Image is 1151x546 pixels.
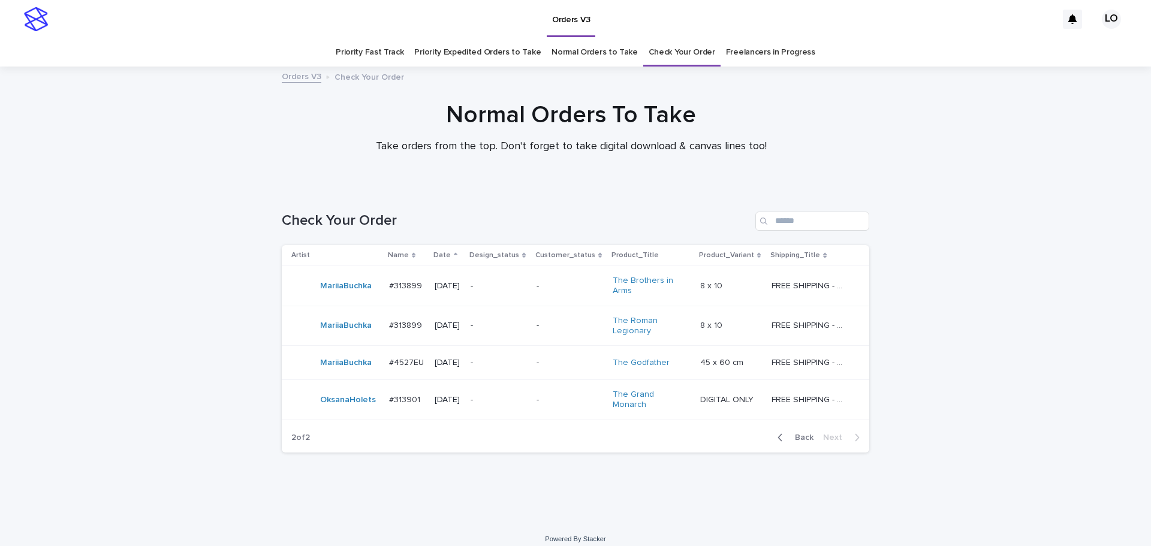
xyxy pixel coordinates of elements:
[613,390,688,410] a: The Grand Monarch
[818,432,869,443] button: Next
[320,281,372,291] a: MariiaBuchka
[335,70,404,83] p: Check Your Order
[435,358,461,368] p: [DATE]
[389,279,424,291] p: #313899
[282,423,320,453] p: 2 of 2
[24,7,48,31] img: stacker-logo-s-only.png
[700,355,746,368] p: 45 x 60 cm
[552,38,638,67] a: Normal Orders to Take
[282,69,321,83] a: Orders V3
[700,279,725,291] p: 8 x 10
[770,249,820,262] p: Shipping_Title
[435,281,461,291] p: [DATE]
[772,393,849,405] p: FREE SHIPPING - preview in 1-2 business days, after your approval delivery will take 5-10 b.d.
[545,535,605,542] a: Powered By Stacker
[788,433,813,442] span: Back
[700,393,756,405] p: DIGITAL ONLY
[649,38,715,67] a: Check Your Order
[613,316,688,336] a: The Roman Legionary
[471,358,527,368] p: -
[435,395,461,405] p: [DATE]
[291,249,310,262] p: Artist
[772,279,849,291] p: FREE SHIPPING - preview in 1-2 business days, after your approval delivery will take 5-10 b.d.
[433,249,451,262] p: Date
[537,281,603,291] p: -
[282,212,751,230] h1: Check Your Order
[282,380,869,420] tr: OksanaHolets #313901#313901 [DATE]--The Grand Monarch DIGITAL ONLYDIGITAL ONLY FREE SHIPPING - pr...
[772,318,849,331] p: FREE SHIPPING - preview in 1-2 business days, after your approval delivery will take 5-10 b.d.
[282,346,869,380] tr: MariiaBuchka #4527EU#4527EU [DATE]--The Godfather 45 x 60 cm45 x 60 cm FREE SHIPPING - preview in...
[537,321,603,331] p: -
[388,249,409,262] p: Name
[435,321,461,331] p: [DATE]
[772,355,849,368] p: FREE SHIPPING - preview in 1-2 business days, after your approval delivery will take 5-10 busines...
[537,358,603,368] p: -
[537,395,603,405] p: -
[768,432,818,443] button: Back
[469,249,519,262] p: Design_status
[535,249,595,262] p: Customer_status
[320,358,372,368] a: MariiaBuchka
[755,212,869,231] input: Search
[726,38,815,67] a: Freelancers in Progress
[471,395,527,405] p: -
[332,140,811,153] p: Take orders from the top. Don't forget to take digital download & canvas lines too!
[613,358,670,368] a: The Godfather
[389,318,424,331] p: #313899
[700,318,725,331] p: 8 x 10
[823,433,849,442] span: Next
[282,306,869,346] tr: MariiaBuchka #313899#313899 [DATE]--The Roman Legionary 8 x 108 x 10 FREE SHIPPING - preview in 1...
[471,321,527,331] p: -
[1102,10,1121,29] div: LO
[471,281,527,291] p: -
[336,38,403,67] a: Priority Fast Track
[414,38,541,67] a: Priority Expedited Orders to Take
[389,355,426,368] p: #4527EU
[699,249,754,262] p: Product_Variant
[611,249,659,262] p: Product_Title
[389,393,423,405] p: #313901
[282,266,869,306] tr: MariiaBuchka #313899#313899 [DATE]--The Brothers in Arms 8 x 108 x 10 FREE SHIPPING - preview in ...
[320,321,372,331] a: MariiaBuchka
[320,395,376,405] a: OksanaHolets
[613,276,688,296] a: The Brothers in Arms
[278,101,865,129] h1: Normal Orders To Take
